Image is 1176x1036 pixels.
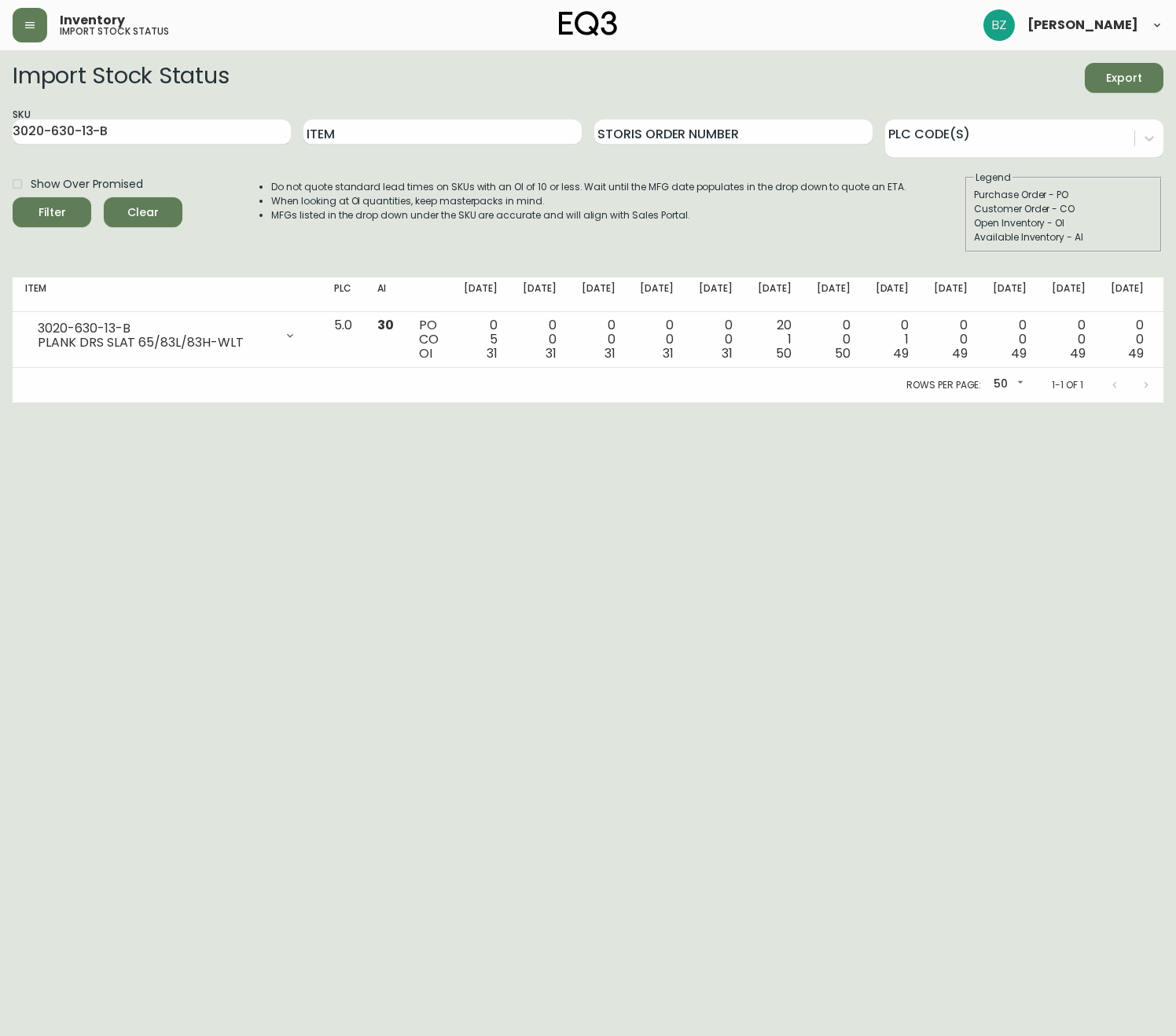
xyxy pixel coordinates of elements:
[974,230,1153,244] div: Available Inventory - AI
[377,316,394,334] span: 30
[546,344,557,362] span: 31
[451,277,510,312] th: [DATE]
[921,277,980,312] th: [DATE]
[322,277,365,312] th: PLC
[893,344,909,362] span: 49
[980,277,1039,312] th: [DATE]
[25,318,309,353] div: 3020-630-13-BPLANK DRS SLAT 65/83L/83H-WLT
[863,277,922,312] th: [DATE]
[974,216,1153,230] div: Open Inventory - OI
[745,277,804,312] th: [DATE]
[365,277,406,312] th: AI
[1085,63,1163,93] button: Export
[116,203,170,222] span: Clear
[974,188,1153,202] div: Purchase Order - PO
[31,176,143,193] span: Show Over Promised
[993,318,1027,361] div: 0 0
[419,344,432,362] span: OI
[804,277,863,312] th: [DATE]
[510,277,569,312] th: [DATE]
[271,194,906,208] li: When looking at OI quantities, keep masterpacks in mind.
[758,318,792,361] div: 20 1
[1052,318,1086,361] div: 0 0
[13,197,91,227] button: Filter
[817,318,851,361] div: 0 0
[605,344,616,362] span: 31
[983,9,1015,41] img: 603957c962080f772e6770b96f84fb5c
[559,11,617,36] img: logo
[1052,378,1083,392] p: 1-1 of 1
[60,14,125,27] span: Inventory
[1011,344,1027,362] span: 49
[627,277,686,312] th: [DATE]
[640,318,674,361] div: 0 0
[13,63,229,93] h2: Import Stock Status
[686,277,745,312] th: [DATE]
[419,318,439,361] div: PO CO
[1111,318,1145,361] div: 0 0
[776,344,792,362] span: 50
[38,321,274,336] div: 3020-630-13-B
[974,202,1153,216] div: Customer Order - CO
[271,180,906,194] li: Do not quote standard lead times on SKUs with an OI of 10 or less. Wait until the MFG date popula...
[60,27,169,36] h5: import stock status
[1027,19,1138,31] span: [PERSON_NAME]
[13,277,322,312] th: Item
[699,318,733,361] div: 0 0
[1039,277,1098,312] th: [DATE]
[523,318,557,361] div: 0 0
[1070,344,1086,362] span: 49
[38,336,274,350] div: PLANK DRS SLAT 65/83L/83H-WLT
[934,318,968,361] div: 0 0
[876,318,910,361] div: 0 1
[322,312,365,368] td: 5.0
[835,344,851,362] span: 50
[1097,68,1151,88] span: Export
[487,344,498,362] span: 31
[569,277,628,312] th: [DATE]
[722,344,733,362] span: 31
[952,344,968,362] span: 49
[987,372,1027,398] div: 50
[464,318,498,361] div: 0 5
[271,208,906,222] li: MFGs listed in the drop down under the SKU are accurate and will align with Sales Portal.
[974,171,1012,185] legend: Legend
[104,197,182,227] button: Clear
[1098,277,1157,312] th: [DATE]
[1128,344,1144,362] span: 49
[663,344,674,362] span: 31
[906,378,981,392] p: Rows per page:
[582,318,616,361] div: 0 0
